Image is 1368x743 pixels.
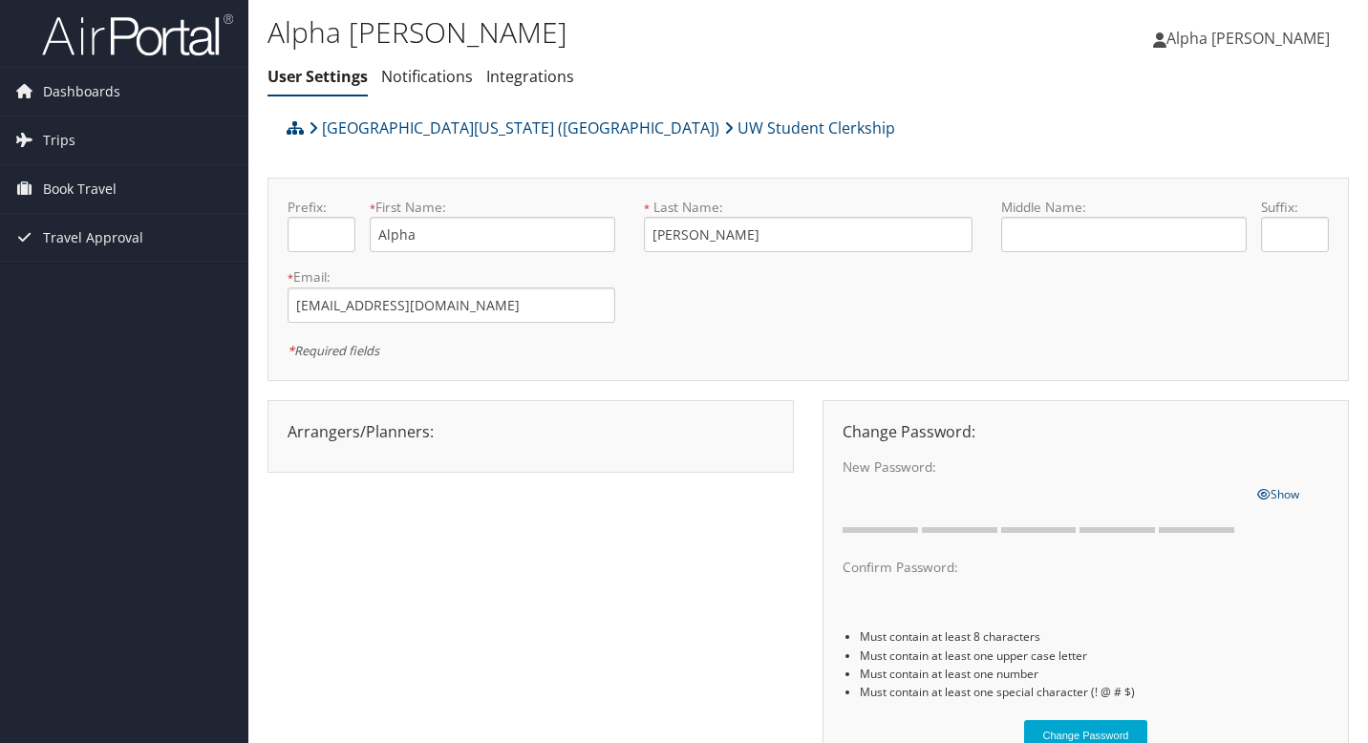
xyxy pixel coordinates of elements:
[860,627,1329,646] li: Must contain at least 8 characters
[1166,28,1330,49] span: Alpha [PERSON_NAME]
[267,12,989,53] h1: Alpha [PERSON_NAME]
[843,457,1243,477] label: New Password:
[828,420,1343,443] div: Change Password:
[43,117,75,164] span: Trips
[288,198,355,217] label: Prefix:
[724,109,895,147] a: UW Student Clerkship
[644,198,972,217] label: Last Name:
[273,420,788,443] div: Arrangers/Planners:
[1001,198,1247,217] label: Middle Name:
[860,665,1329,683] li: Must contain at least one number
[843,558,1243,577] label: Confirm Password:
[288,342,379,359] em: Required fields
[1257,482,1299,503] a: Show
[43,165,117,213] span: Book Travel
[43,68,120,116] span: Dashboards
[486,66,574,87] a: Integrations
[860,683,1329,701] li: Must contain at least one special character (! @ # $)
[309,109,719,147] a: [GEOGRAPHIC_DATA][US_STATE] ([GEOGRAPHIC_DATA])
[370,198,615,217] label: First Name:
[1153,10,1349,67] a: Alpha [PERSON_NAME]
[267,66,368,87] a: User Settings
[288,267,615,287] label: Email:
[1261,198,1329,217] label: Suffix:
[1257,486,1299,502] span: Show
[42,12,233,57] img: airportal-logo.png
[381,66,473,87] a: Notifications
[860,647,1329,665] li: Must contain at least one upper case letter
[43,214,143,262] span: Travel Approval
